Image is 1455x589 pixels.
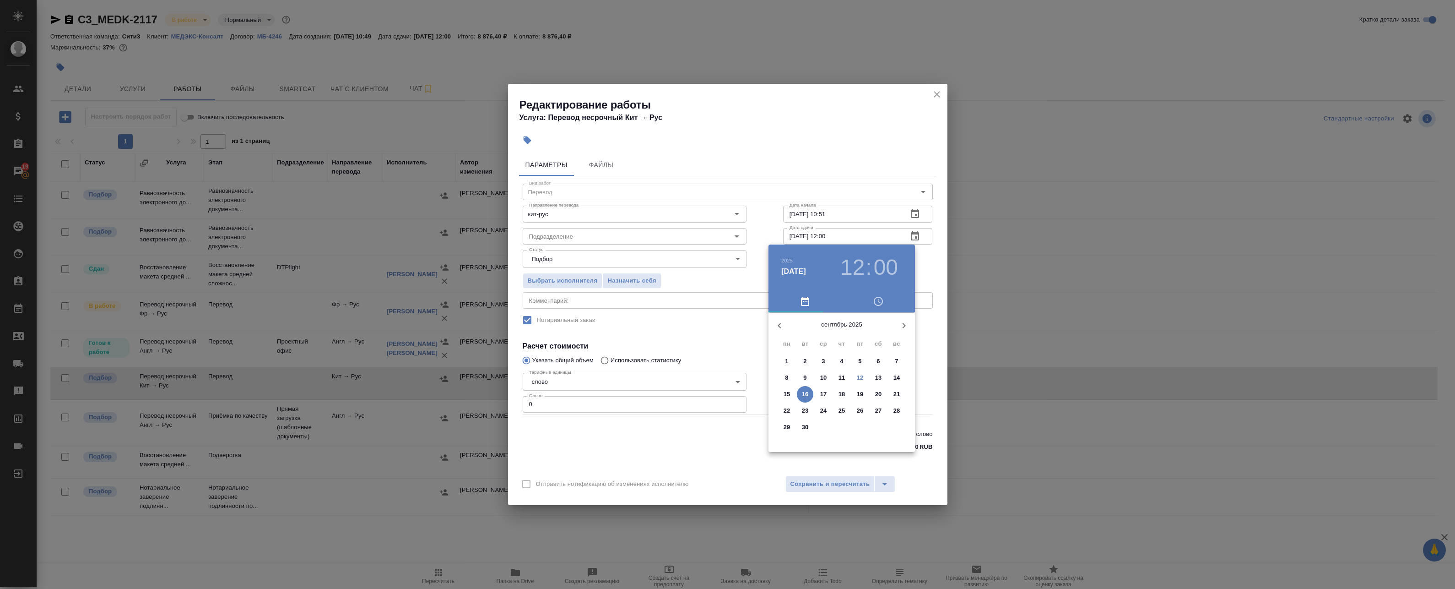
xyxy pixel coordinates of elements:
[779,370,795,386] button: 8
[779,386,795,403] button: 15
[797,353,813,370] button: 2
[833,403,850,419] button: 25
[888,353,905,370] button: 7
[870,386,887,403] button: 20
[857,390,864,399] p: 19
[797,419,813,436] button: 30
[781,266,806,277] button: [DATE]
[822,357,825,366] p: 3
[840,255,865,280] button: 12
[785,373,788,382] p: 8
[838,373,845,382] p: 11
[833,386,850,403] button: 18
[857,406,864,415] p: 26
[852,339,868,349] span: пт
[820,373,827,382] p: 10
[802,423,809,432] p: 30
[784,390,790,399] p: 15
[852,370,868,386] button: 12
[870,403,887,419] button: 27
[852,386,868,403] button: 19
[893,373,900,382] p: 14
[875,373,882,382] p: 13
[785,357,788,366] p: 1
[784,423,790,432] p: 29
[838,390,845,399] p: 18
[875,406,882,415] p: 27
[797,403,813,419] button: 23
[833,353,850,370] button: 4
[815,403,832,419] button: 24
[833,339,850,349] span: чт
[815,386,832,403] button: 17
[838,406,845,415] p: 25
[870,339,887,349] span: сб
[784,406,790,415] p: 22
[895,357,898,366] p: 7
[790,320,893,329] p: сентябрь 2025
[779,339,795,349] span: пн
[781,258,793,263] button: 2025
[865,255,871,280] h3: :
[797,339,813,349] span: вт
[870,370,887,386] button: 13
[820,390,827,399] p: 17
[797,386,813,403] button: 16
[815,353,832,370] button: 3
[820,406,827,415] p: 24
[888,403,905,419] button: 28
[779,353,795,370] button: 1
[803,373,806,382] p: 9
[797,370,813,386] button: 9
[875,390,882,399] p: 20
[857,373,864,382] p: 12
[779,403,795,419] button: 22
[779,419,795,436] button: 29
[852,353,868,370] button: 5
[802,406,809,415] p: 23
[815,370,832,386] button: 10
[802,390,809,399] p: 16
[893,406,900,415] p: 28
[870,353,887,370] button: 6
[893,390,900,399] p: 21
[888,386,905,403] button: 21
[876,357,880,366] p: 6
[888,339,905,349] span: вс
[840,357,843,366] p: 4
[858,357,861,366] p: 5
[852,403,868,419] button: 26
[803,357,806,366] p: 2
[833,370,850,386] button: 11
[815,339,832,349] span: ср
[874,255,898,280] button: 00
[888,370,905,386] button: 14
